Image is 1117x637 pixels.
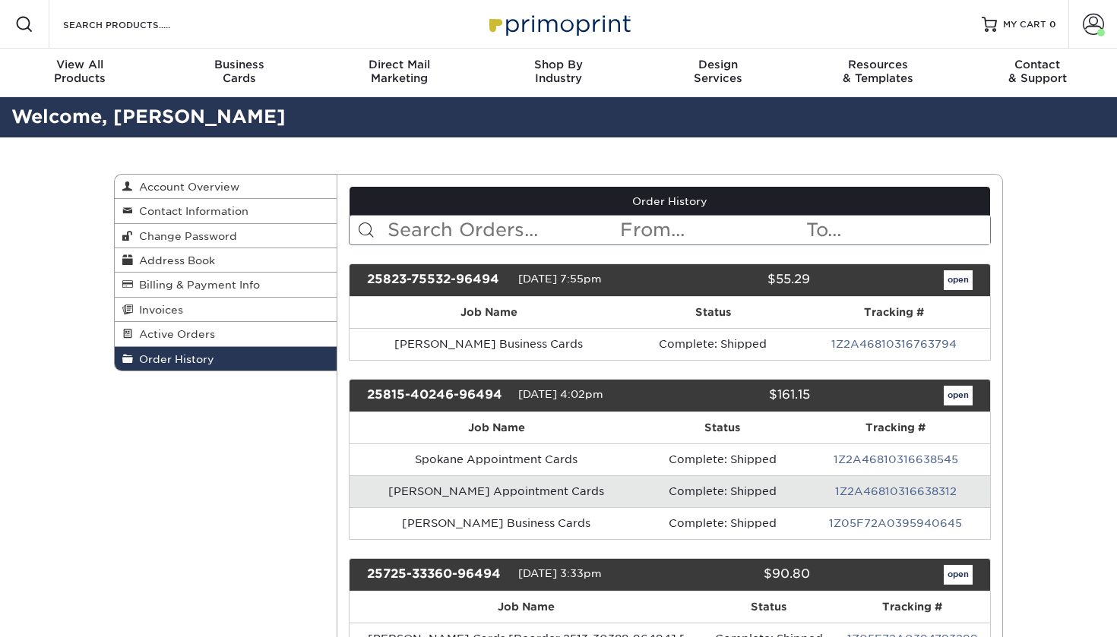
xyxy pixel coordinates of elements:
a: BusinessCards [160,49,319,97]
div: $161.15 [658,386,821,405]
a: 1Z05F72A0395940645 [829,517,962,529]
a: Contact& Support [957,49,1117,97]
a: Resources& Templates [798,49,957,97]
td: Complete: Shipped [644,443,801,475]
span: Contact [957,58,1117,71]
div: Services [638,58,798,85]
td: Complete: Shipped [644,507,801,539]
a: Account Overview [115,175,337,199]
a: 1Z2A46810316763794 [831,338,957,350]
div: Cards [160,58,319,85]
span: Account Overview [133,181,239,193]
span: Order History [133,353,214,365]
th: Tracking # [797,297,990,328]
th: Job Name [350,297,629,328]
a: DesignServices [638,49,798,97]
th: Tracking # [801,412,990,443]
div: 25815-40246-96494 [356,386,518,405]
a: Address Book [115,248,337,273]
input: Search Orders... [386,216,619,244]
td: Complete: Shipped [644,475,801,507]
th: Status [704,591,835,623]
th: Status [644,412,801,443]
th: Job Name [350,591,704,623]
a: Direct MailMarketing [319,49,479,97]
span: Billing & Payment Info [133,279,260,291]
span: Active Orders [133,328,215,340]
span: MY CART [1003,18,1046,31]
td: Complete: Shipped [628,328,797,360]
div: Industry [479,58,638,85]
a: Billing & Payment Info [115,273,337,297]
div: Marketing [319,58,479,85]
a: open [944,565,973,585]
div: $55.29 [658,270,821,290]
span: Business [160,58,319,71]
span: Design [638,58,798,71]
a: open [944,270,973,290]
td: [PERSON_NAME] Business Cards [350,328,629,360]
a: Shop ByIndustry [479,49,638,97]
span: [DATE] 4:02pm [518,388,603,400]
a: 1Z2A46810316638312 [835,485,957,497]
div: 25725-33360-96494 [356,565,518,585]
span: [DATE] 3:33pm [518,567,602,579]
a: Contact Information [115,199,337,223]
span: Contact Information [133,205,248,217]
input: SEARCH PRODUCTS..... [62,15,210,33]
th: Tracking # [834,591,990,623]
a: Active Orders [115,322,337,346]
span: Resources [798,58,957,71]
a: Invoices [115,298,337,322]
input: From... [619,216,804,244]
a: Change Password [115,224,337,248]
th: Job Name [350,412,644,443]
th: Status [628,297,797,328]
img: Primoprint [483,8,634,40]
span: Address Book [133,254,215,266]
div: $90.80 [658,565,821,585]
span: Direct Mail [319,58,479,71]
span: Shop By [479,58,638,71]
div: & Templates [798,58,957,85]
span: Change Password [133,230,237,242]
span: 0 [1049,19,1056,30]
a: open [944,386,973,405]
td: Spokane Appointment Cards [350,443,644,475]
td: [PERSON_NAME] Business Cards [350,507,644,539]
div: & Support [957,58,1117,85]
a: 1Z2A46810316638545 [834,453,958,465]
a: Order History [350,187,991,216]
span: [DATE] 7:55pm [518,273,602,285]
div: 25823-75532-96494 [356,270,518,290]
a: Order History [115,347,337,371]
td: [PERSON_NAME] Appointment Cards [350,475,644,507]
input: To... [805,216,990,244]
span: Invoices [133,304,183,316]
